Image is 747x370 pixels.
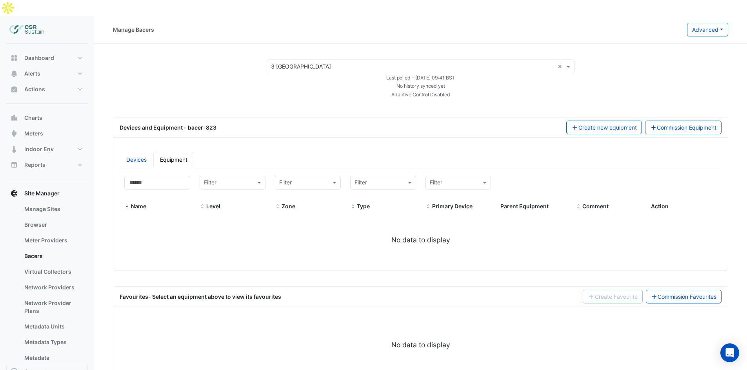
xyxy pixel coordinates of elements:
[18,280,88,295] a: Network Providers
[24,70,40,78] span: Alerts
[386,75,455,81] small: Thu 28-Aug-2025 09:41 BST
[350,204,356,210] span: Type
[120,152,153,167] a: Devices
[24,145,54,153] span: Indoor Env
[10,114,18,122] app-icon: Charts
[18,295,88,319] a: Network Provider Plans
[500,203,549,209] span: Parent Equipment
[651,203,669,209] span: Action
[432,203,473,209] span: Primary Device
[6,157,88,173] button: Reports
[24,161,45,169] span: Reports
[391,92,450,97] small: Adaptive Control Disabled
[24,114,42,122] span: Charts
[148,293,281,300] span: - Select an equipment above to view its favourites
[9,22,45,38] img: Company Logo
[646,290,722,303] a: Commission Favourites
[10,190,18,197] app-icon: Site Manager
[124,204,130,210] span: Name
[18,319,88,334] a: Metadata Units
[6,50,88,66] button: Dashboard
[120,340,722,350] div: No data to display
[18,233,88,248] a: Meter Providers
[18,248,88,264] a: Bacers
[6,126,88,141] button: Meters
[153,152,194,167] a: Equipment
[18,350,88,366] a: Metadata
[131,203,146,209] span: Name
[645,121,722,134] button: Commission Equipment
[24,54,54,62] span: Dashboard
[24,85,45,93] span: Actions
[576,204,581,210] span: Comment
[6,110,88,126] button: Charts
[24,190,60,197] span: Site Manager
[6,66,88,81] button: Alerts
[687,23,728,36] button: Advanced
[115,123,562,132] div: Devices and Equipment - bacer-823
[24,130,43,137] span: Meters
[10,145,18,153] app-icon: Indoor Env
[425,204,431,210] span: Primary Device
[6,141,88,157] button: Indoor Env
[282,203,295,209] span: Zone
[6,81,88,97] button: Actions
[396,83,445,89] small: No history synced yet
[113,25,154,34] div: Manage Bacers
[566,121,642,134] button: Create new equipment
[120,235,722,245] div: No data to display
[720,343,739,362] div: Open Intercom Messenger
[206,203,220,209] span: Level
[357,203,370,209] span: Type
[200,204,205,210] span: Level
[18,201,88,217] a: Manage Sites
[10,70,18,78] app-icon: Alerts
[18,217,88,233] a: Browser
[10,85,18,93] app-icon: Actions
[10,161,18,169] app-icon: Reports
[275,204,280,210] span: Zone
[18,334,88,350] a: Metadata Types
[582,203,609,209] span: Comment
[6,186,88,201] button: Site Manager
[10,130,18,137] app-icon: Meters
[120,292,281,301] div: Favourites
[558,62,564,70] span: Clear
[18,264,88,280] a: Virtual Collectors
[10,54,18,62] app-icon: Dashboard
